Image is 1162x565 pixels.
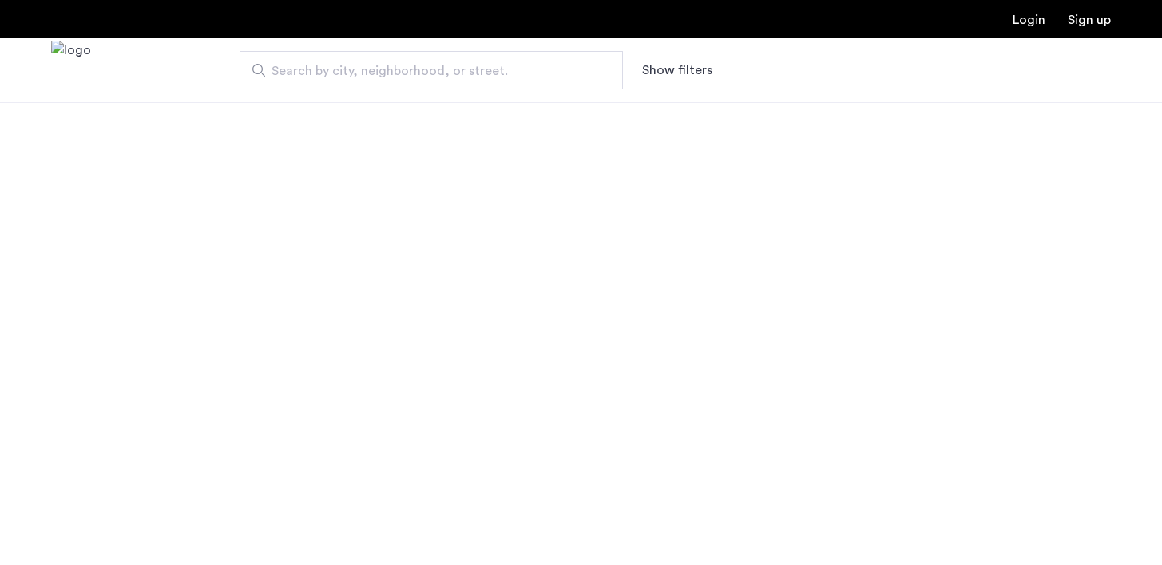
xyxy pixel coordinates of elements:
[51,41,91,101] img: logo
[1068,14,1111,26] a: Registration
[272,61,578,81] span: Search by city, neighborhood, or street.
[1013,14,1045,26] a: Login
[240,51,623,89] input: Apartment Search
[642,61,712,80] button: Show or hide filters
[51,41,91,101] a: Cazamio Logo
